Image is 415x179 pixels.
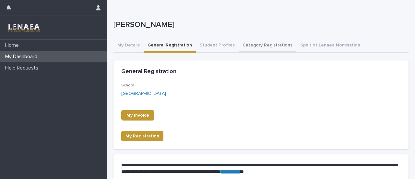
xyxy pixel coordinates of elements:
span: My Registration [125,133,159,139]
h2: General Registration [121,68,176,75]
img: 3TRreipReCSEaaZc33pQ [5,21,42,34]
button: My Details [113,39,144,53]
p: Help Requests [3,65,43,71]
button: Spirit of Lenaea Nomination [296,39,364,53]
button: Student Profiles [196,39,239,53]
p: My Dashboard [3,54,42,60]
p: [PERSON_NAME] [113,20,406,30]
span: My Invoice [126,113,149,118]
p: Home [3,42,24,48]
span: School [121,83,134,87]
a: [GEOGRAPHIC_DATA] [121,90,166,97]
button: My Registration [121,131,163,141]
button: Category Registrations [239,39,296,53]
button: General Registration [144,39,196,53]
a: My Invoice [121,110,154,121]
